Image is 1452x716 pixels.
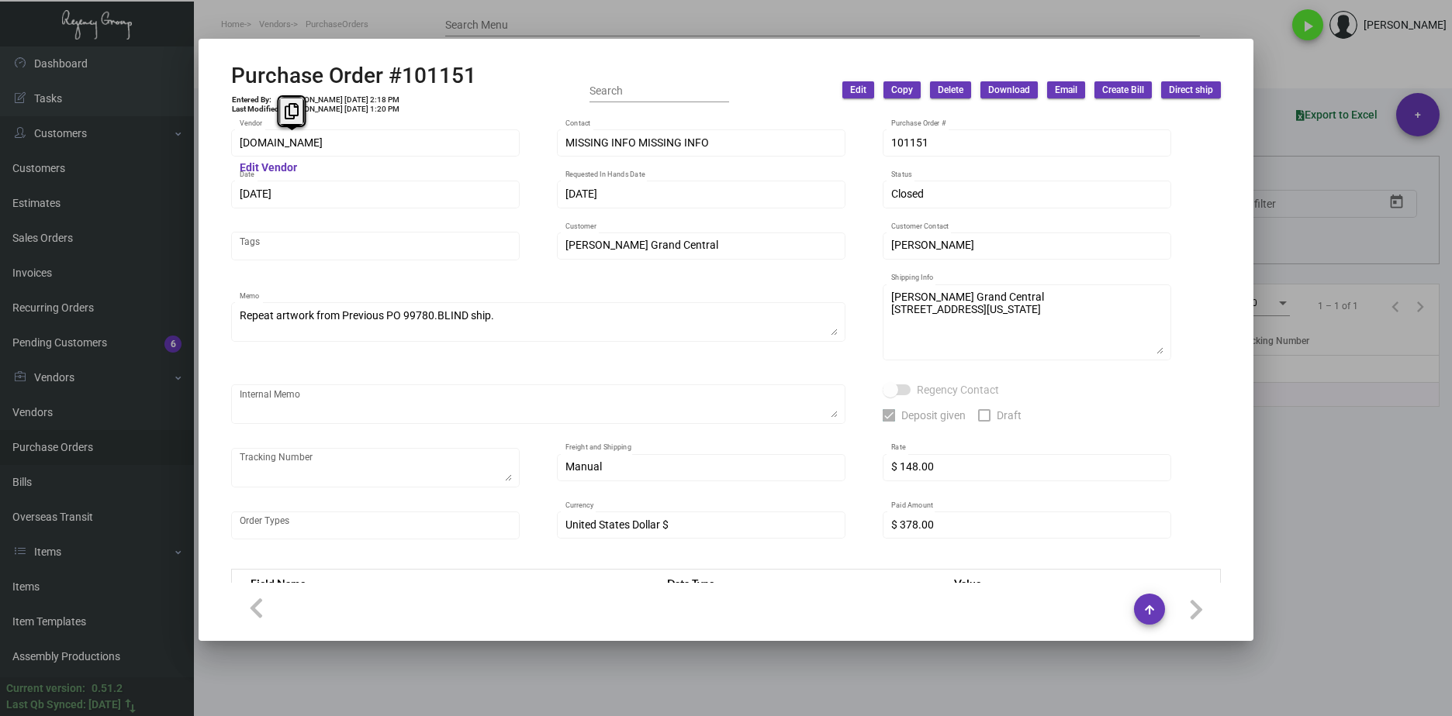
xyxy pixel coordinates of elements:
[282,105,400,114] td: [PERSON_NAME] [DATE] 1:20 PM
[1094,81,1152,98] button: Create Bill
[930,81,971,98] button: Delete
[842,81,874,98] button: Edit
[1161,81,1221,98] button: Direct ship
[901,406,966,425] span: Deposit given
[6,680,85,697] div: Current version:
[232,570,652,597] th: Field Name
[1055,84,1077,97] span: Email
[92,680,123,697] div: 0.51.2
[1047,81,1085,98] button: Email
[285,103,299,119] i: Copy
[240,162,297,174] mat-hint: Edit Vendor
[565,460,602,473] span: Manual
[891,84,913,97] span: Copy
[850,84,866,97] span: Edit
[282,95,400,105] td: [PERSON_NAME] [DATE] 2:18 PM
[891,188,924,200] span: Closed
[938,84,963,97] span: Delete
[231,95,282,105] td: Entered By:
[980,81,1038,98] button: Download
[939,570,1220,597] th: Value
[1102,84,1144,97] span: Create Bill
[997,406,1022,425] span: Draft
[1169,84,1213,97] span: Direct ship
[231,105,282,114] td: Last Modified:
[6,697,121,713] div: Last Qb Synced: [DATE]
[231,63,476,89] h2: Purchase Order #101151
[917,380,999,399] span: Regency Contact
[988,84,1030,97] span: Download
[883,81,921,98] button: Copy
[652,570,939,597] th: Data Type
